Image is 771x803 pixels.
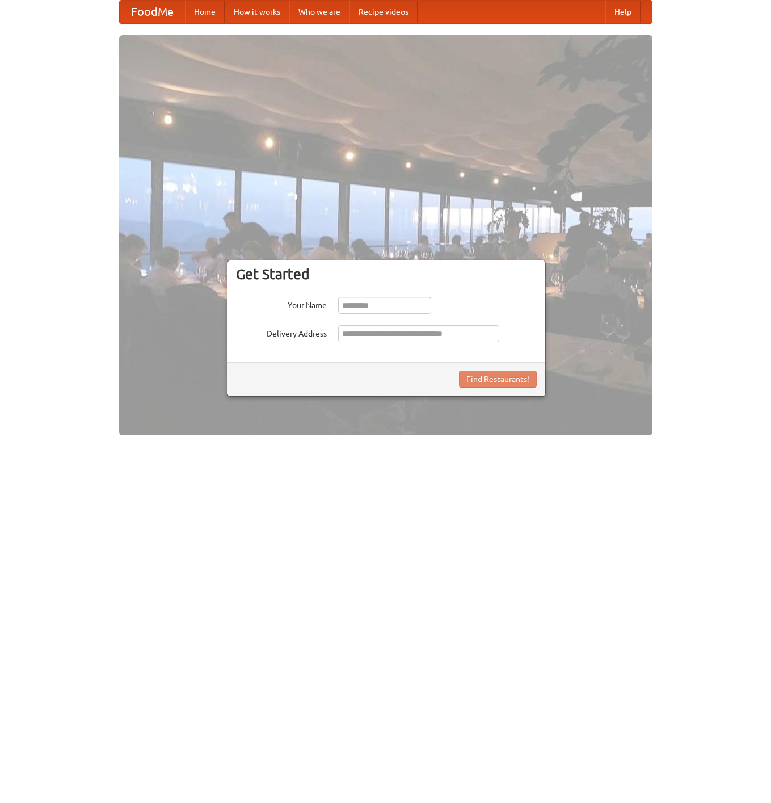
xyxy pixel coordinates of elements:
[289,1,349,23] a: Who we are
[225,1,289,23] a: How it works
[349,1,418,23] a: Recipe videos
[236,266,537,283] h3: Get Started
[185,1,225,23] a: Home
[120,1,185,23] a: FoodMe
[236,297,327,311] label: Your Name
[605,1,641,23] a: Help
[236,325,327,339] label: Delivery Address
[459,371,537,388] button: Find Restaurants!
